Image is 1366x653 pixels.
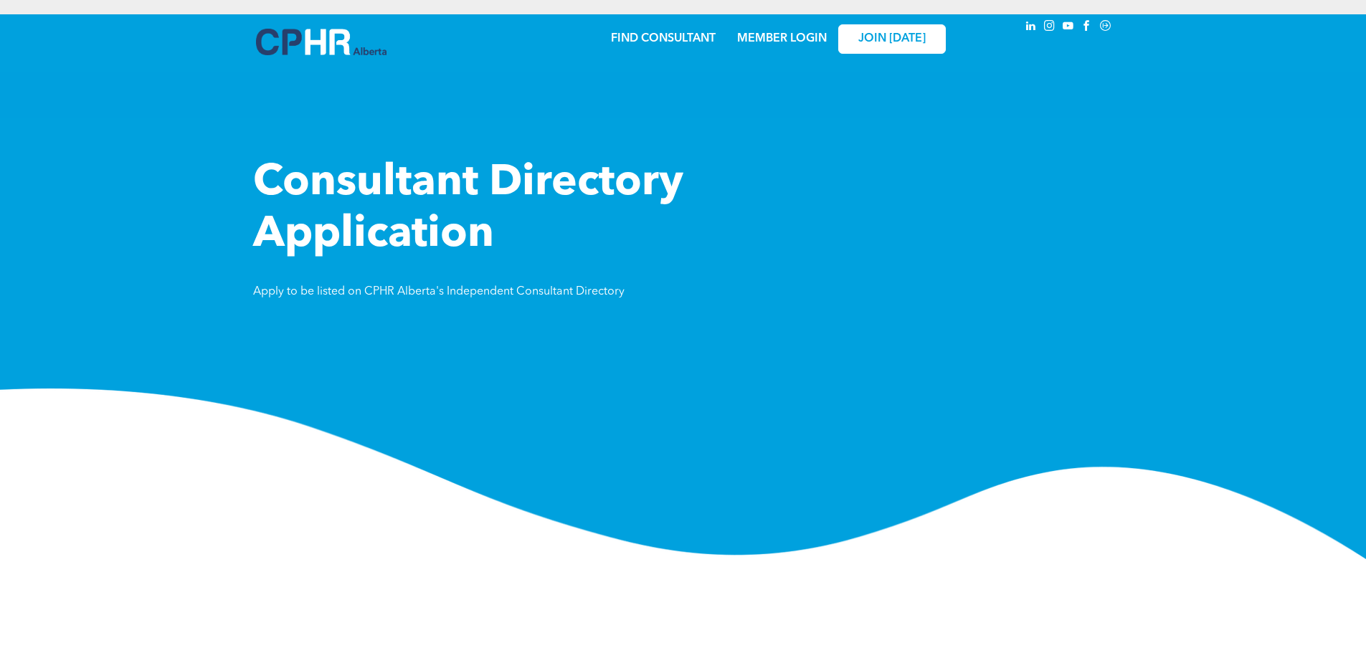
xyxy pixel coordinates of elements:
[253,162,683,257] span: Consultant Directory Application
[858,32,926,46] span: JOIN [DATE]
[611,33,716,44] a: FIND CONSULTANT
[256,29,386,55] img: A blue and white logo for cp alberta
[737,33,827,44] a: MEMBER LOGIN
[1042,18,1058,37] a: instagram
[1098,18,1114,37] a: Social network
[1061,18,1076,37] a: youtube
[838,24,946,54] a: JOIN [DATE]
[253,286,625,297] span: Apply to be listed on CPHR Alberta's Independent Consultant Directory
[1079,18,1095,37] a: facebook
[1023,18,1039,37] a: linkedin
